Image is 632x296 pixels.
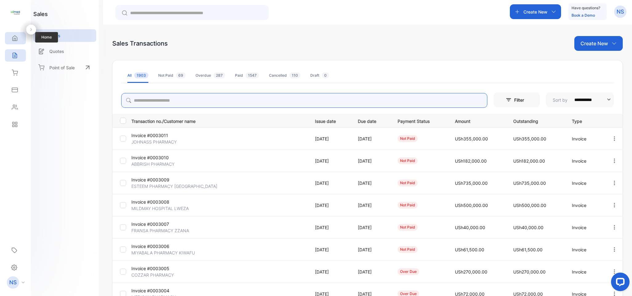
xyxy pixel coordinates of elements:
p: [DATE] [315,158,345,164]
span: USh61,500.00 [455,247,484,252]
p: Point of Sale [49,64,75,71]
p: Transaction no./Customer name [131,117,307,124]
p: Type [572,117,599,124]
p: [DATE] [315,269,345,275]
a: Quotes [33,45,96,58]
p: [DATE] [358,202,385,209]
p: MIYABALA PHARMACY KIWAFU [131,249,195,256]
div: Cancelled [269,73,300,78]
a: Book a Demo [572,13,595,18]
p: Invoice [572,224,599,231]
p: Issue date [315,117,345,124]
p: Create New [580,40,608,47]
span: Home [35,32,58,43]
p: Amount [455,117,501,124]
p: NS [9,278,17,286]
span: USh40,000.00 [513,225,543,230]
button: Create New [510,4,561,19]
p: MILDMAY HOSPITAL LWEZA [131,205,190,212]
p: [DATE] [358,158,385,164]
p: Invoice #0003011 [131,132,190,139]
span: USh735,000.00 [513,180,546,186]
p: [DATE] [315,136,345,142]
button: NS [614,4,626,19]
span: USh61,500.00 [513,247,543,252]
p: [DATE] [315,224,345,231]
span: 1903 [134,72,148,78]
p: Invoice [572,269,599,275]
p: NS [617,8,624,16]
span: USh270,000.00 [513,269,546,274]
p: [DATE] [315,180,345,186]
p: Invoice #0003008 [131,199,190,205]
p: Invoice [572,136,599,142]
p: [DATE] [358,136,385,142]
p: Sort by [553,97,568,103]
p: Invoice [572,202,599,209]
span: USh182,000.00 [455,158,487,164]
div: Paid [235,73,259,78]
p: FRANSA PHARMACY ZZANA [131,227,190,234]
div: Sales Transactions [112,39,168,48]
p: Invoice [572,180,599,186]
span: USh500,000.00 [455,203,488,208]
div: not paid [398,202,418,209]
span: 110 [289,72,300,78]
p: Due date [358,117,385,124]
p: [DATE] [315,202,345,209]
button: Sort by [546,92,614,107]
div: Not Paid [158,73,186,78]
p: Payment Status [398,117,442,124]
p: ABBRISH PHARMACY [131,161,190,167]
span: USh182,000.00 [513,158,545,164]
p: Invoice #0003004 [131,287,190,294]
div: Draft [310,73,329,78]
a: Sales [33,29,96,42]
img: logo [11,8,20,17]
div: not paid [398,135,418,142]
p: Invoice #0003010 [131,154,190,161]
p: Invoice [572,246,599,253]
p: COZZAR PHARMACY [131,272,190,278]
div: Overdue [196,73,225,78]
p: Outstanding [513,117,559,124]
div: not paid [398,180,418,186]
p: [DATE] [358,180,385,186]
div: All [127,73,148,78]
p: [DATE] [358,246,385,253]
iframe: LiveChat chat widget [606,270,632,296]
p: JOHNASS PHARMACY [131,139,190,145]
p: ESTEEM PHARMACY [GEOGRAPHIC_DATA] [131,183,217,189]
span: USh40,000.00 [455,225,485,230]
span: USh270,000.00 [455,269,487,274]
p: Invoice #0003009 [131,176,190,183]
p: Invoice [572,158,599,164]
button: Create New [574,36,623,51]
p: Create New [523,9,547,15]
span: 0 [322,72,329,78]
div: not paid [398,157,418,164]
span: 287 [213,72,225,78]
div: not paid [398,224,418,231]
div: over due [398,268,419,275]
span: USh500,000.00 [513,203,546,208]
span: USh735,000.00 [455,180,488,186]
p: Quotes [49,48,64,55]
h1: sales [33,10,48,18]
span: USh355,000.00 [455,136,488,141]
span: 69 [176,72,186,78]
a: Point of Sale [33,61,96,74]
p: [DATE] [315,246,345,253]
p: Invoice #0003005 [131,265,190,272]
span: USh355,000.00 [513,136,546,141]
p: Invoice #0003006 [131,243,190,249]
p: Have questions? [572,5,600,11]
div: not paid [398,246,418,253]
p: [DATE] [358,224,385,231]
p: Invoice #0003007 [131,221,190,227]
span: 1547 [246,72,259,78]
p: [DATE] [358,269,385,275]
